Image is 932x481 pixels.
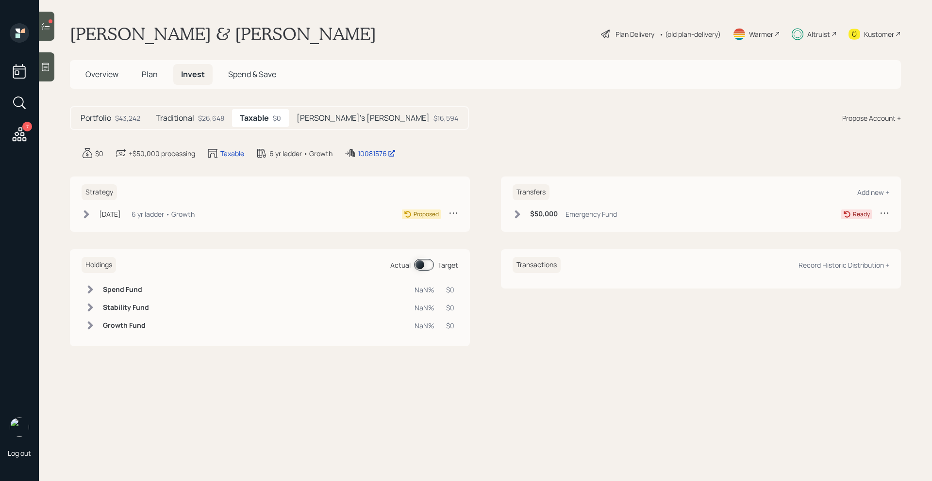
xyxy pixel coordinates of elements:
[103,321,149,330] h6: Growth Fund
[228,69,276,80] span: Spend & Save
[99,209,121,219] div: [DATE]
[297,113,430,123] h5: [PERSON_NAME]'s [PERSON_NAME]
[415,285,434,295] div: NaN%
[82,257,116,273] h6: Holdings
[103,304,149,312] h6: Stability Fund
[799,260,889,270] div: Record Historic Distribution +
[530,210,558,218] h6: $50,000
[129,148,195,159] div: +$50,000 processing
[446,285,454,295] div: $0
[103,286,149,294] h6: Spend Fund
[513,257,561,273] h6: Transactions
[390,260,411,270] div: Actual
[566,209,617,219] div: Emergency Fund
[415,303,434,313] div: NaN%
[220,148,244,159] div: Taxable
[198,113,224,123] div: $26,648
[513,184,549,200] h6: Transfers
[864,29,894,39] div: Kustomer
[70,23,376,45] h1: [PERSON_NAME] & [PERSON_NAME]
[132,209,195,219] div: 6 yr ladder • Growth
[81,113,111,123] h5: Portfolio
[749,29,773,39] div: Warmer
[414,210,439,219] div: Proposed
[853,210,870,219] div: Ready
[240,113,269,123] h5: Taxable
[358,148,396,159] div: 10081576
[446,303,454,313] div: $0
[181,69,205,80] span: Invest
[438,260,458,270] div: Target
[269,148,333,159] div: 6 yr ladder • Growth
[8,449,31,458] div: Log out
[616,29,654,39] div: Plan Delivery
[433,113,458,123] div: $16,594
[85,69,118,80] span: Overview
[82,184,117,200] h6: Strategy
[115,113,140,123] div: $43,242
[415,321,434,331] div: NaN%
[10,417,29,437] img: michael-russo-headshot.png
[156,113,194,123] h5: Traditional
[659,29,721,39] div: • (old plan-delivery)
[273,113,281,123] div: $0
[857,188,889,197] div: Add new +
[95,148,103,159] div: $0
[842,113,901,123] div: Propose Account +
[142,69,158,80] span: Plan
[807,29,830,39] div: Altruist
[22,122,32,131] div: 7
[446,321,454,331] div: $0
